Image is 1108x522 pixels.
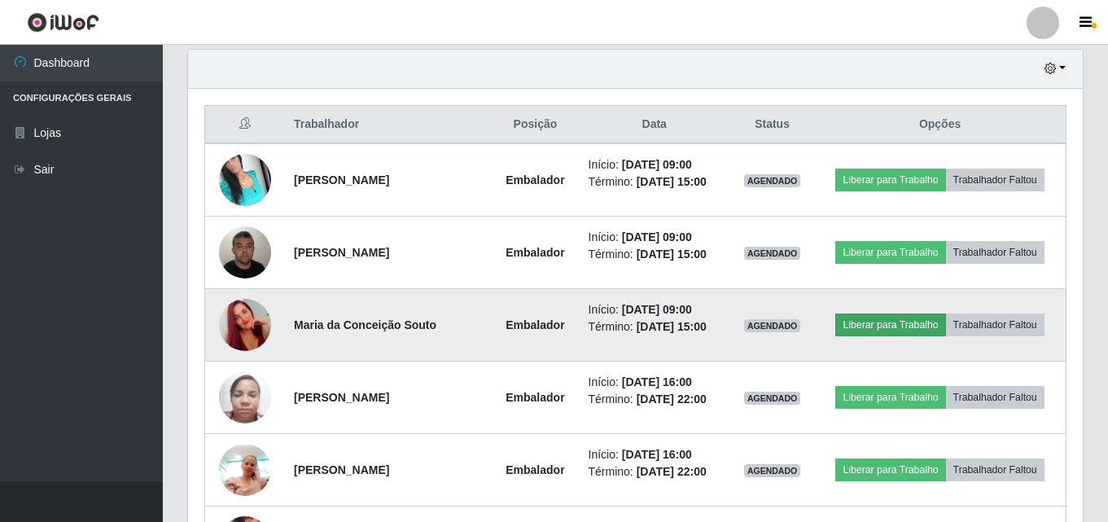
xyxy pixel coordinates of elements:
button: Trabalhador Faltou [946,169,1044,191]
li: Término: [589,318,720,336]
strong: [PERSON_NAME] [294,463,389,476]
time: [DATE] 16:00 [622,375,692,388]
span: AGENDADO [744,247,801,260]
button: Liberar para Trabalho [835,386,945,409]
strong: Embalador [506,173,564,186]
li: Início: [589,301,720,318]
li: Término: [589,246,720,263]
strong: Embalador [506,246,564,259]
li: Início: [589,229,720,246]
time: [DATE] 15:00 [637,175,707,188]
th: Posição [492,106,578,144]
li: Início: [589,156,720,173]
button: Trabalhador Faltou [946,386,1044,409]
time: [DATE] 16:00 [622,448,692,461]
li: Término: [589,463,720,480]
time: [DATE] 15:00 [637,320,707,333]
img: 1746815738665.jpeg [219,279,271,371]
span: AGENDADO [744,464,801,477]
th: Data [579,106,730,144]
th: Trabalhador [284,106,492,144]
li: Término: [589,173,720,191]
button: Trabalhador Faltou [946,241,1044,264]
strong: [PERSON_NAME] [294,173,389,186]
img: CoreUI Logo [27,12,99,33]
time: [DATE] 09:00 [622,158,692,171]
strong: Embalador [506,463,564,476]
button: Trabalhador Faltou [946,458,1044,481]
li: Início: [589,374,720,391]
th: Opções [814,106,1066,144]
img: 1704221939354.jpeg [219,435,271,504]
strong: [PERSON_NAME] [294,246,389,259]
strong: [PERSON_NAME] [294,391,389,404]
li: Início: [589,446,720,463]
span: AGENDADO [744,392,801,405]
button: Liberar para Trabalho [835,458,945,481]
li: Término: [589,391,720,408]
button: Liberar para Trabalho [835,314,945,336]
strong: Embalador [506,318,564,331]
img: 1714957062897.jpeg [219,217,271,287]
strong: Maria da Conceição Souto [294,318,436,331]
time: [DATE] 22:00 [637,393,707,406]
img: 1697796543878.jpeg [219,145,271,214]
span: AGENDADO [744,174,801,187]
span: AGENDADO [744,319,801,332]
img: 1678404349838.jpeg [219,362,271,432]
th: Status [730,106,814,144]
button: Liberar para Trabalho [835,241,945,264]
strong: Embalador [506,391,564,404]
button: Trabalhador Faltou [946,314,1044,336]
time: [DATE] 09:00 [622,303,692,316]
button: Liberar para Trabalho [835,169,945,191]
time: [DATE] 15:00 [637,248,707,261]
time: [DATE] 09:00 [622,230,692,243]
time: [DATE] 22:00 [637,465,707,478]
